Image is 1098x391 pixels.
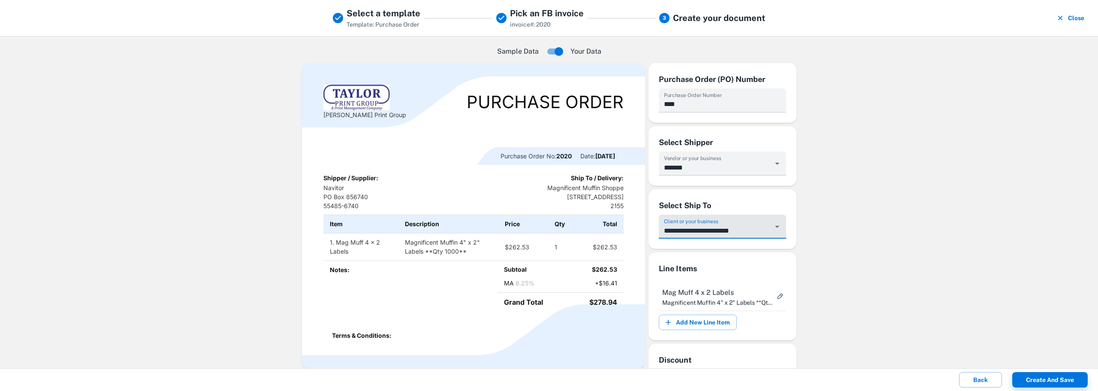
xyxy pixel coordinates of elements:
[558,279,624,292] td: +$16.41
[772,288,788,304] button: more
[323,183,378,210] p: Navitor PO Box 856740 55485-6740
[659,315,737,330] button: Add New Line Item
[664,91,722,99] label: Purchase Order Number
[548,233,573,261] td: 1
[959,372,1002,388] button: Back
[663,15,666,21] text: 3
[323,85,390,110] img: Logo
[323,85,406,119] div: [PERSON_NAME] Print Group
[497,46,539,57] p: Sample Data
[323,233,398,261] td: 1. Mag Muff 4 x 2 Labels
[673,12,765,24] h5: Create your document
[664,218,718,225] label: Client or your business
[664,155,721,162] label: Vendor or your business
[659,282,786,311] div: Mag Muff 4 x 2 LabelsMagnificent Muffin 4" x 2" Labels **Qty 1000**more
[498,279,558,292] td: MA
[467,94,624,111] div: Purchase Order
[332,332,392,339] b: Terms & Conditions:
[498,261,558,279] td: Subtoal
[662,288,772,298] span: Mag Muff 4 x 2 Labels
[659,73,786,85] div: Purchase Order (PO) Number
[570,46,601,57] p: Your Data
[659,263,786,275] div: Line Items
[771,158,783,170] button: Open
[510,21,551,28] span: invoice#: 2020
[498,233,549,261] td: $262.53
[323,215,398,233] th: Item
[771,221,783,233] button: Open
[1054,7,1088,29] button: Close
[573,233,624,261] td: $262.53
[659,200,786,211] div: Select Ship To
[516,279,534,287] span: 6.25%
[330,266,350,273] b: Notes:
[547,183,624,210] p: Magnificent Muffin Shoppe [STREET_ADDRESS] 2155
[571,174,624,182] b: Ship To / Delivery:
[498,215,549,233] th: Price
[323,174,378,182] b: Shipper / Supplier:
[659,354,786,366] div: Discount
[1012,372,1088,388] button: Create and save
[510,7,584,20] h5: Pick an FB invoice
[558,261,624,279] td: $262.53
[659,136,786,148] div: Select Shipper
[548,215,573,233] th: Qty
[347,21,419,28] span: Template: Purchase Order
[347,7,420,20] h5: Select a template
[398,233,498,261] td: Magnificent Muffin 4" x 2" Labels **Qty 1000**
[662,298,772,307] p: Magnificent Muffin 4" x 2" Labels **Qty 1000**
[498,292,558,312] td: Grand Total
[558,292,624,312] td: $278.94
[398,215,498,233] th: Description
[573,215,624,233] th: Total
